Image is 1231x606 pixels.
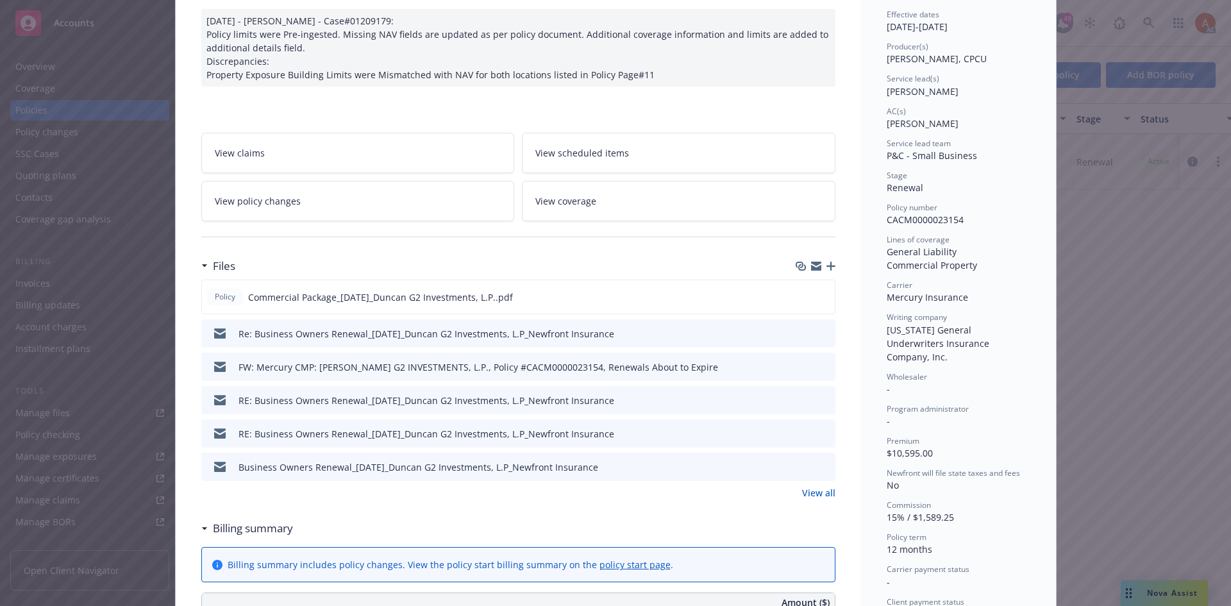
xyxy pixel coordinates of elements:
[887,564,969,575] span: Carrier payment status
[201,133,515,173] a: View claims
[599,559,671,571] a: policy start page
[887,53,987,65] span: [PERSON_NAME], CPCU
[215,194,301,208] span: View policy changes
[212,291,238,303] span: Policy
[818,290,830,304] button: preview file
[819,427,830,441] button: preview file
[819,327,830,341] button: preview file
[239,327,614,341] div: Re: Business Owners Renewal_[DATE]_Duncan G2 Investments, L.P_Newfront Insurance
[887,138,951,149] span: Service lead team
[887,85,959,97] span: [PERSON_NAME]
[201,181,515,221] a: View policy changes
[887,435,919,446] span: Premium
[887,181,923,194] span: Renewal
[887,245,1030,258] div: General Liability
[522,133,835,173] a: View scheduled items
[819,460,830,474] button: preview file
[887,324,992,363] span: [US_STATE] General Underwriters Insurance Company, Inc.
[887,371,927,382] span: Wholesaler
[887,170,907,181] span: Stage
[887,117,959,130] span: [PERSON_NAME]
[887,214,964,226] span: CACM0000023154
[819,394,830,407] button: preview file
[239,394,614,407] div: RE: Business Owners Renewal_[DATE]_Duncan G2 Investments, L.P_Newfront Insurance
[798,427,808,441] button: download file
[798,290,808,304] button: download file
[887,312,947,323] span: Writing company
[887,467,1020,478] span: Newfront will file state taxes and fees
[887,576,890,588] span: -
[201,9,835,87] div: [DATE] - [PERSON_NAME] - Case#01209179: Policy limits were Pre-ingested. Missing NAV fields are u...
[887,9,939,20] span: Effective dates
[819,360,830,374] button: preview file
[887,258,1030,272] div: Commercial Property
[535,146,629,160] span: View scheduled items
[887,149,977,162] span: P&C - Small Business
[248,290,513,304] span: Commercial Package_[DATE]_Duncan G2 Investments, L.P..pdf
[228,558,673,571] div: Billing summary includes policy changes. View the policy start billing summary on the .
[887,532,926,543] span: Policy term
[798,460,808,474] button: download file
[213,520,293,537] h3: Billing summary
[887,415,890,427] span: -
[522,181,835,221] a: View coverage
[798,394,808,407] button: download file
[887,280,912,290] span: Carrier
[215,146,265,160] span: View claims
[887,383,890,395] span: -
[887,106,906,117] span: AC(s)
[213,258,235,274] h3: Files
[887,447,933,459] span: $10,595.00
[239,427,614,441] div: RE: Business Owners Renewal_[DATE]_Duncan G2 Investments, L.P_Newfront Insurance
[239,360,718,374] div: FW: Mercury CMP: [PERSON_NAME] G2 INVESTMENTS, L.P., Policy #CACM0000023154, Renewals About to Ex...
[798,327,808,341] button: download file
[887,9,1030,33] div: [DATE] - [DATE]
[887,291,968,303] span: Mercury Insurance
[887,479,899,491] span: No
[887,511,954,523] span: 15% / $1,589.25
[239,460,598,474] div: Business Owners Renewal_[DATE]_Duncan G2 Investments, L.P_Newfront Insurance
[887,543,932,555] span: 12 months
[535,194,596,208] span: View coverage
[887,202,937,213] span: Policy number
[201,520,293,537] div: Billing summary
[798,360,808,374] button: download file
[887,73,939,84] span: Service lead(s)
[802,486,835,500] a: View all
[201,258,235,274] div: Files
[887,234,950,245] span: Lines of coverage
[887,41,928,52] span: Producer(s)
[887,500,931,510] span: Commission
[887,403,969,414] span: Program administrator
